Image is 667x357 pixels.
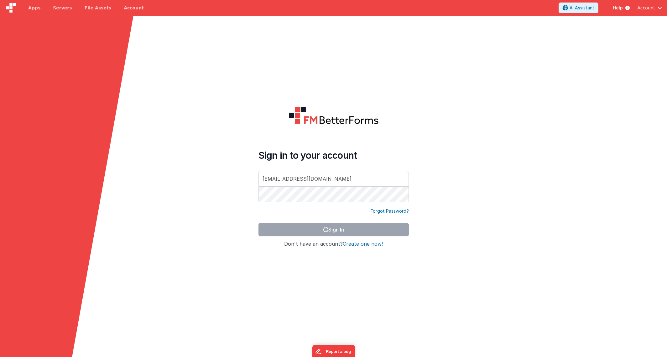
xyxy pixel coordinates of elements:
[637,5,655,11] span: Account
[371,208,409,214] a: Forgot Password?
[28,5,40,11] span: Apps
[613,5,623,11] span: Help
[343,241,383,247] button: Create one now!
[570,5,594,11] span: AI Assistant
[258,171,409,187] input: Email Address
[258,223,409,236] button: Sign In
[258,150,409,161] h4: Sign in to your account
[53,5,72,11] span: Servers
[637,5,662,11] button: Account
[559,3,598,13] button: AI Assistant
[258,241,409,247] h4: Don't have an account?
[85,5,112,11] span: File Assets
